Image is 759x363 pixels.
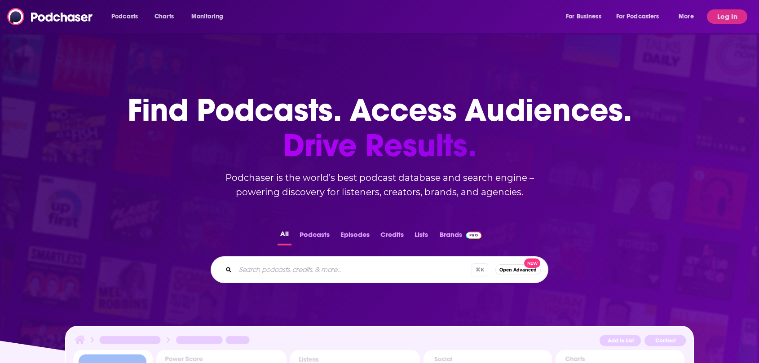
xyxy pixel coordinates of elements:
[679,10,694,23] span: More
[610,9,672,24] button: open menu
[472,263,488,276] span: ⌘ K
[154,10,174,23] span: Charts
[185,9,235,24] button: open menu
[499,267,537,272] span: Open Advanced
[200,171,559,199] h2: Podchaser is the world’s best podcast database and search engine – powering discovery for listene...
[672,9,705,24] button: open menu
[560,9,613,24] button: open menu
[440,228,481,245] a: BrandsPodchaser Pro
[235,262,472,277] input: Search podcasts, credits, & more...
[278,228,291,245] button: All
[211,256,548,283] div: Search podcasts, credits, & more...
[566,10,601,23] span: For Business
[73,334,686,350] img: Podcast Insights Header
[616,10,659,23] span: For Podcasters
[105,9,150,24] button: open menu
[128,128,632,163] span: Drive Results.
[149,9,179,24] a: Charts
[707,9,747,24] button: Log In
[338,228,372,245] button: Episodes
[466,232,481,239] img: Podchaser Pro
[7,8,93,25] img: Podchaser - Follow, Share and Rate Podcasts
[378,228,406,245] button: Credits
[412,228,431,245] button: Lists
[128,92,632,163] h1: Find Podcasts. Access Audiences.
[297,228,332,245] button: Podcasts
[524,258,540,268] span: New
[191,10,223,23] span: Monitoring
[495,264,541,275] button: Open AdvancedNew
[111,10,138,23] span: Podcasts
